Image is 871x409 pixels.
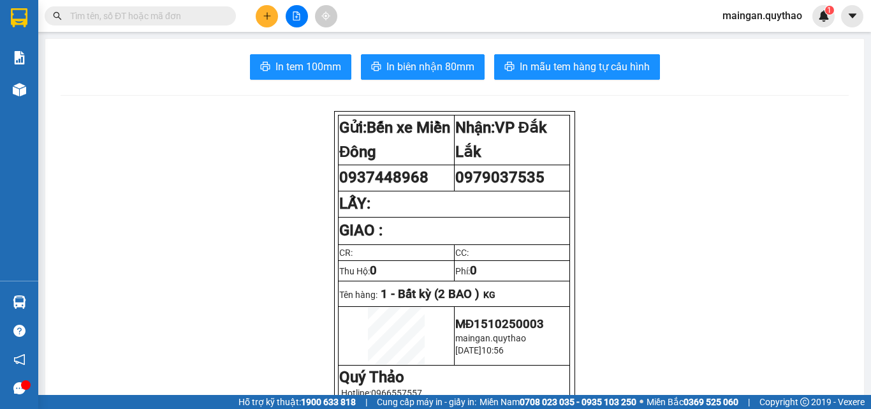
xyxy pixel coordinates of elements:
[339,368,404,386] strong: Quý Thảo
[800,398,809,406] span: copyright
[315,5,337,27] button: aim
[250,54,351,80] button: printerIn tem 100mm
[825,6,834,15] sup: 1
[339,221,383,239] strong: GIAO :
[455,345,481,355] span: [DATE]
[520,59,650,75] span: In mẫu tem hàng tự cấu hình
[841,5,863,27] button: caret-down
[494,54,660,80] button: printerIn mẫu tem hàng tự cấu hình
[339,244,455,260] td: CR:
[292,11,301,20] span: file-add
[341,388,422,398] span: Hotline:
[13,295,26,309] img: warehouse-icon
[454,260,570,281] td: Phí:
[263,11,272,20] span: plus
[339,287,569,301] p: Tên hàng:
[647,395,738,409] span: Miền Bắc
[286,5,308,27] button: file-add
[11,8,27,27] img: logo-vxr
[479,395,636,409] span: Miền Nam
[275,59,341,75] span: In tem 100mm
[370,264,377,278] span: 0
[371,61,381,73] span: printer
[818,10,830,22] img: icon-new-feature
[504,61,515,73] span: printer
[386,59,474,75] span: In biên nhận 80mm
[339,195,370,212] strong: LẤY:
[371,388,422,398] span: 0966557557
[377,395,476,409] span: Cung cấp máy in - giấy in:
[53,11,62,20] span: search
[455,119,547,161] strong: Nhận:
[483,290,495,300] span: KG
[13,353,26,366] span: notification
[470,264,477,278] span: 0
[13,51,26,64] img: solution-icon
[13,382,26,394] span: message
[481,345,504,355] span: 10:56
[365,395,367,409] span: |
[13,83,26,96] img: warehouse-icon
[455,119,547,161] span: VP Đắk Lắk
[455,168,545,186] span: 0979037535
[381,287,479,301] span: 1 - Bất kỳ (2 BAO )
[684,397,738,407] strong: 0369 525 060
[454,244,570,260] td: CC:
[455,333,526,343] span: maingan.quythao
[827,6,831,15] span: 1
[13,325,26,337] span: question-circle
[256,5,278,27] button: plus
[520,397,636,407] strong: 0708 023 035 - 0935 103 250
[361,54,485,80] button: printerIn biên nhận 80mm
[238,395,356,409] span: Hỗ trợ kỹ thuật:
[339,168,428,186] span: 0937448968
[301,397,356,407] strong: 1900 633 818
[260,61,270,73] span: printer
[339,119,450,161] span: Bến xe Miền Đông
[339,119,450,161] strong: Gửi:
[640,399,643,405] span: ⚪️
[847,10,858,22] span: caret-down
[748,395,750,409] span: |
[339,260,455,281] td: Thu Hộ:
[70,9,221,23] input: Tìm tên, số ĐT hoặc mã đơn
[712,8,812,24] span: maingan.quythao
[455,317,544,331] span: MĐ1510250003
[321,11,330,20] span: aim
